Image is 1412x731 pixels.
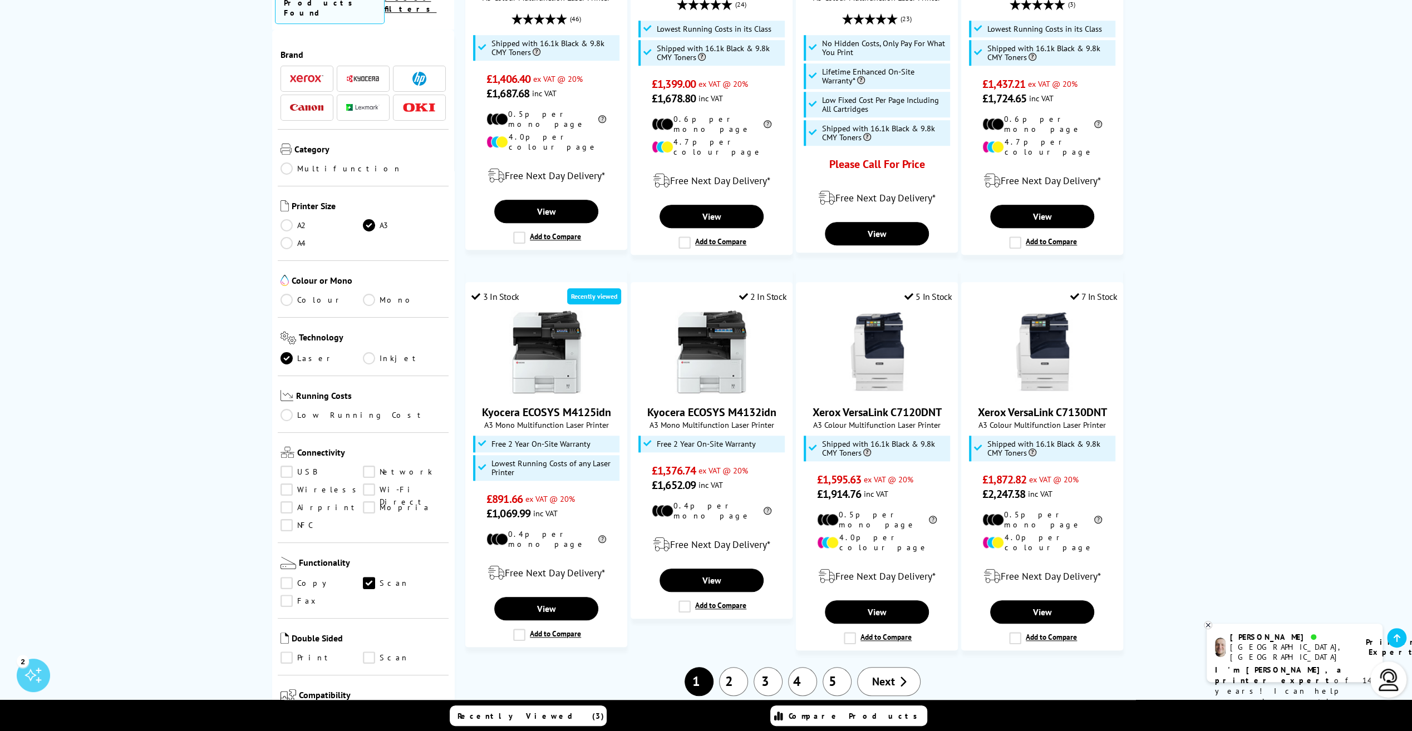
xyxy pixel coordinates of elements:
a: Kyocera ECOSYS M4132idn [670,385,754,396]
li: 4.0p per colour page [486,132,606,152]
img: user-headset-light.svg [1377,669,1400,691]
a: Kyocera ECOSYS M4125idn [482,405,611,419]
span: £1,652.09 [652,478,696,492]
a: View [990,600,1094,624]
span: £1,914.76 [817,487,861,501]
img: OKI [402,103,436,112]
img: Kyocera [346,75,380,83]
span: Shipped with 16.1k Black & 9.8k CMY Toners [822,124,948,142]
span: £1,687.68 [486,86,529,101]
li: 0.5p per mono page [982,510,1102,530]
label: Add to Compare [844,632,912,644]
label: Add to Compare [1009,236,1077,249]
span: Free 2 Year On-Site Warranty [657,439,756,448]
a: Scan [363,651,446,664]
span: (46) [570,8,581,29]
span: Shipped with 16.1k Black & 9.8k CMY Toners [987,44,1113,62]
span: Category [294,144,446,157]
a: Network [363,466,446,478]
img: Canon [290,104,323,111]
a: 5 [823,667,852,696]
a: 2 [719,667,748,696]
img: Running Costs [281,390,294,402]
img: Xerox VersaLink C7120DNT [835,310,919,394]
li: 0.5p per mono page [486,109,606,129]
label: Add to Compare [513,231,581,244]
li: 4.0p per colour page [817,532,937,552]
li: 0.4p per mono page [486,529,606,549]
a: Mopria [363,501,446,513]
label: Add to Compare [678,600,746,613]
img: Functionality [281,557,296,569]
span: £1,406.40 [486,72,530,86]
span: Compatibility [299,689,446,707]
span: A3 Mono Multifunction Laser Printer [637,419,786,430]
div: [GEOGRAPHIC_DATA], [GEOGRAPHIC_DATA] [1230,642,1352,662]
a: Airprint [281,501,363,513]
div: modal_delivery [471,160,621,191]
a: View [990,205,1094,228]
li: 0.4p per mono page [652,501,771,521]
a: 4 [788,667,817,696]
span: ex VAT @ 20% [525,493,575,504]
span: Double Sided [292,633,446,646]
span: No Hidden Costs, Only Pay For What You Print [822,39,948,57]
img: Connectivity [281,447,294,458]
span: Printer Size [292,200,446,214]
span: inc VAT [533,508,558,518]
li: 4.0p per colour page [982,532,1102,552]
span: ex VAT @ 20% [698,465,748,476]
span: Next [872,674,894,689]
span: ex VAT @ 20% [1029,474,1079,485]
a: NFC [281,519,363,531]
li: 0.6p per mono page [982,114,1102,134]
a: 3 [754,667,783,696]
span: ex VAT @ 20% [864,474,913,485]
img: Category [281,144,292,155]
a: Xerox VersaLink C7120DNT [835,385,919,396]
div: 3 In Stock [471,291,519,302]
span: (23) [901,8,912,29]
li: 4.7p per colour page [982,137,1102,157]
div: [PERSON_NAME] [1230,632,1352,642]
a: USB [281,466,363,478]
span: inc VAT [698,93,723,103]
span: £1,678.80 [652,91,696,106]
a: Xerox VersaLink C7120DNT [813,405,942,419]
div: modal_delivery [967,165,1117,196]
span: inc VAT [864,488,888,499]
a: View [660,205,763,228]
div: modal_delivery [637,529,786,560]
span: £891.66 [486,492,523,506]
b: I'm [PERSON_NAME], a printer expert [1215,665,1345,685]
a: A4 [281,237,363,249]
label: Add to Compare [678,236,746,249]
span: Running Costs [296,390,446,404]
span: A3 Colour Multifunction Laser Printer [802,419,952,430]
img: Kyocera ECOSYS M4132idn [670,310,754,394]
a: A3 [363,219,446,231]
a: Mono [363,294,446,306]
span: Technology [299,332,446,347]
img: Double Sided [281,633,289,644]
a: Low Running Cost [281,409,446,421]
div: modal_delivery [802,182,952,214]
span: Shipped with 16.1k Black & 9.8k CMY Toners [657,44,783,62]
span: Shipped with 16.1k Black & 9.8k CMY Toners [822,439,948,457]
span: inc VAT [532,88,557,98]
div: modal_delivery [802,561,952,592]
a: Compare Products [770,705,927,726]
span: inc VAT [1029,93,1054,103]
span: Connectivity [297,447,446,460]
span: Recently Viewed (3) [457,711,604,721]
span: £1,872.82 [982,472,1026,487]
span: A3 Mono Multifunction Laser Printer [471,419,621,430]
span: £1,437.21 [982,77,1025,91]
a: Copy [281,577,363,589]
li: 4.7p per colour page [652,137,771,157]
span: A3 Colour Multifunction Laser Printer [967,419,1117,430]
span: Lowest Running Costs of any Laser Printer [491,459,617,477]
a: View [825,222,928,245]
a: HP [402,72,436,86]
a: A2 [281,219,363,231]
